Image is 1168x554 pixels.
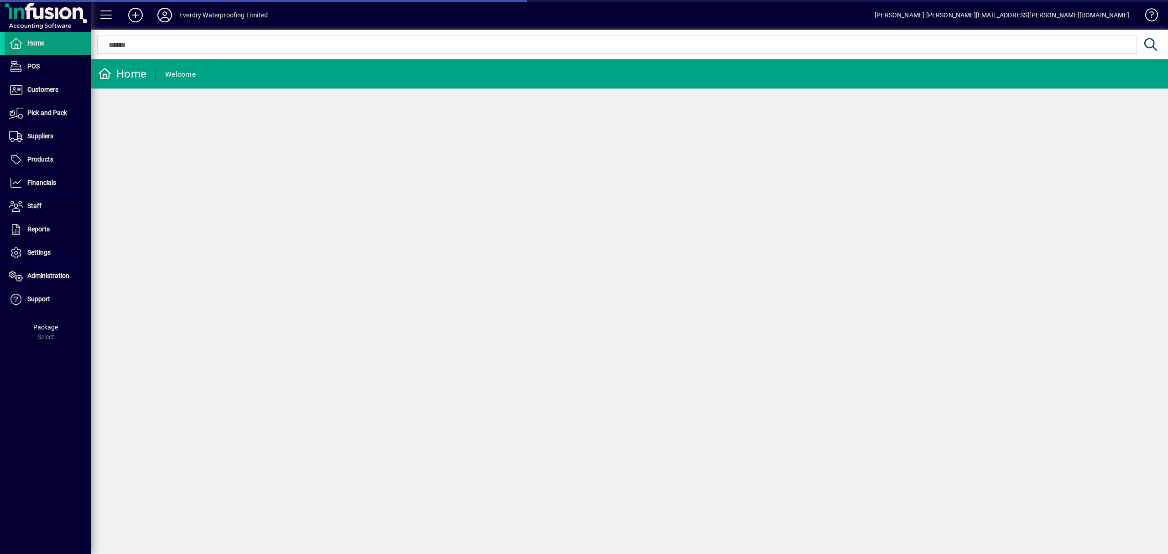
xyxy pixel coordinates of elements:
[5,148,91,171] a: Products
[27,225,50,233] span: Reports
[875,8,1129,22] div: [PERSON_NAME] [PERSON_NAME][EMAIL_ADDRESS][PERSON_NAME][DOMAIN_NAME]
[27,156,53,163] span: Products
[27,249,51,256] span: Settings
[27,179,56,186] span: Financials
[121,7,150,23] button: Add
[150,7,179,23] button: Profile
[27,132,53,140] span: Suppliers
[27,272,69,279] span: Administration
[1138,2,1157,31] a: Knowledge Base
[5,172,91,194] a: Financials
[27,63,40,70] span: POS
[98,67,146,81] div: Home
[27,202,42,209] span: Staff
[27,295,50,303] span: Support
[5,55,91,78] a: POS
[5,78,91,101] a: Customers
[5,241,91,264] a: Settings
[165,67,196,82] div: Welcome
[5,195,91,218] a: Staff
[5,102,91,125] a: Pick and Pack
[5,265,91,287] a: Administration
[5,125,91,148] a: Suppliers
[5,218,91,241] a: Reports
[33,324,58,331] span: Package
[27,39,44,47] span: Home
[27,86,58,93] span: Customers
[27,109,67,116] span: Pick and Pack
[179,8,268,22] div: Everdry Waterproofing Limited
[5,288,91,311] a: Support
